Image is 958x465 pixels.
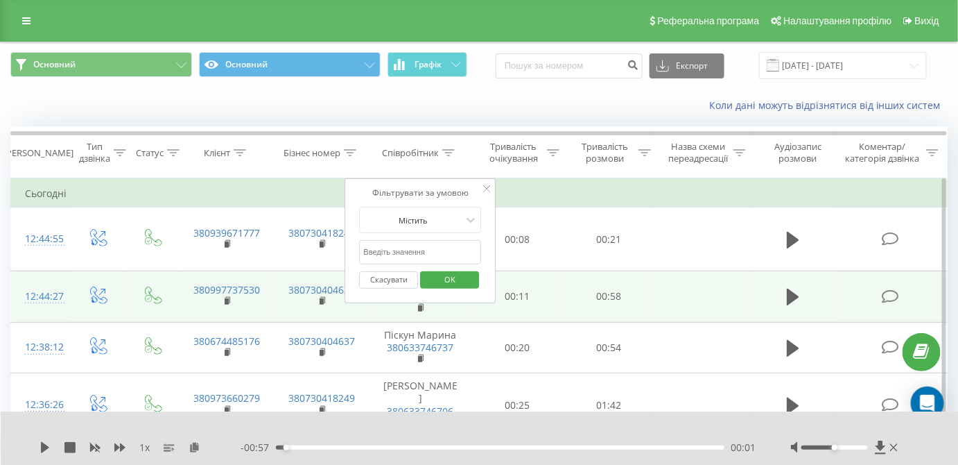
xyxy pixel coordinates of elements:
[911,387,944,420] div: Open Intercom Messenger
[762,141,834,164] div: Аудіозапис розмови
[79,141,110,164] div: Тип дзвінка
[563,373,654,437] td: 01:42
[288,283,355,296] a: 380730404637
[25,283,55,310] div: 12:44:27
[496,53,643,78] input: Пошук за номером
[241,441,276,455] span: - 00:57
[284,147,340,159] div: Бізнес номер
[33,59,76,70] span: Основний
[369,373,471,437] td: [PERSON_NAME]
[288,226,355,239] a: 380730418249
[25,334,55,361] div: 12:38:12
[360,186,482,200] div: Фільтрувати за умовою
[193,283,260,296] a: 380997737530
[360,271,419,289] button: Скасувати
[832,445,837,450] div: Accessibility label
[193,335,260,348] a: 380674485176
[25,391,55,418] div: 12:36:26
[430,269,469,290] span: OK
[360,240,482,264] input: Введіть значення
[387,52,467,77] button: Графік
[563,271,654,323] td: 00:58
[288,335,355,348] a: 380730404637
[193,226,260,239] a: 380939671777
[842,141,923,164] div: Коментар/категорія дзвінка
[199,52,381,77] button: Основний
[284,445,289,450] div: Accessibility label
[139,441,150,455] span: 1 x
[471,208,563,271] td: 00:08
[667,141,730,164] div: Назва схеми переадресації
[382,147,439,159] div: Співробітник
[415,60,442,69] span: Графік
[11,180,948,208] td: Сьогодні
[731,441,756,455] span: 00:01
[915,15,939,26] span: Вихід
[193,391,260,405] a: 380973660279
[25,226,55,253] div: 12:44:55
[471,322,563,373] td: 00:20
[3,147,73,159] div: [PERSON_NAME]
[471,271,563,323] td: 00:11
[709,99,948,112] a: Коли дані можуть відрізнятися вiд інших систем
[288,391,355,405] a: 380730418249
[420,271,479,289] button: OK
[563,322,654,373] td: 00:54
[471,373,563,437] td: 00:25
[387,405,453,418] a: 380633746706
[204,147,230,159] div: Клієнт
[575,141,635,164] div: Тривалість розмови
[484,141,543,164] div: Тривалість очікування
[783,15,891,26] span: Налаштування профілю
[563,208,654,271] td: 00:21
[136,147,164,159] div: Статус
[650,53,724,78] button: Експорт
[658,15,760,26] span: Реферальна програма
[387,341,453,354] a: 380633746737
[10,52,192,77] button: Основний
[369,322,471,373] td: Піскун Марина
